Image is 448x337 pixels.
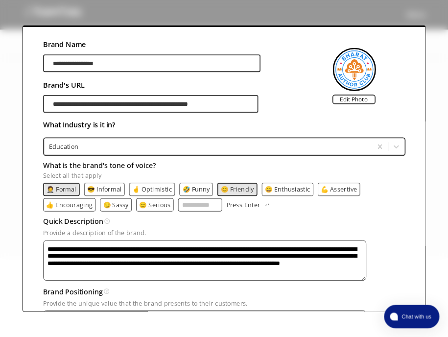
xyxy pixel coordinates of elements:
button: 🤣 Funny [182,186,210,193]
img: Press Enter [264,203,270,206]
img: Tooltip Icon [104,289,109,294]
h3: Quick Description [43,215,103,228]
button: 😑 Serious [139,201,170,208]
p: Provide a description of the brand. [43,229,405,236]
button: Press Enter Press Enter [226,198,270,211]
button: 😄 Enthusiastic [265,186,310,193]
button: 😊 Friendly [221,186,254,193]
div: tone-text-list [43,183,405,212]
button: 🤞 Optimistic [132,186,172,193]
h3: Brand Positioning [43,285,103,298]
button: 💪 Assertive [321,186,357,193]
input: tone-input [178,198,222,211]
p: Select all that apply [43,172,405,179]
h2: Brand Name [43,37,260,50]
input: brand-persona-input-input [43,95,259,112]
p: Press Enter [226,201,259,208]
button: 👍 Encouraging [46,201,92,208]
span: Chat with us [398,313,433,320]
h2: Brand's URL [43,78,260,91]
p: Provide the unique value that the brand presents to their customers. [43,299,405,306]
img: Close [332,48,376,91]
h3: What is the brand's tone of voice? [43,159,405,172]
button: 😏 Sassy [103,201,128,208]
img: Tooltip Icon [104,218,110,223]
button: 🤵 Formal [47,186,76,193]
h2: What Industry is it in? [43,118,405,131]
textarea: textarea-textarea [43,240,366,280]
label: Edit Photo [332,95,375,104]
input: brand-persona-input-input [43,54,260,72]
button: atlas-launcher [384,305,439,328]
button: 😎 Informal [87,186,121,193]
